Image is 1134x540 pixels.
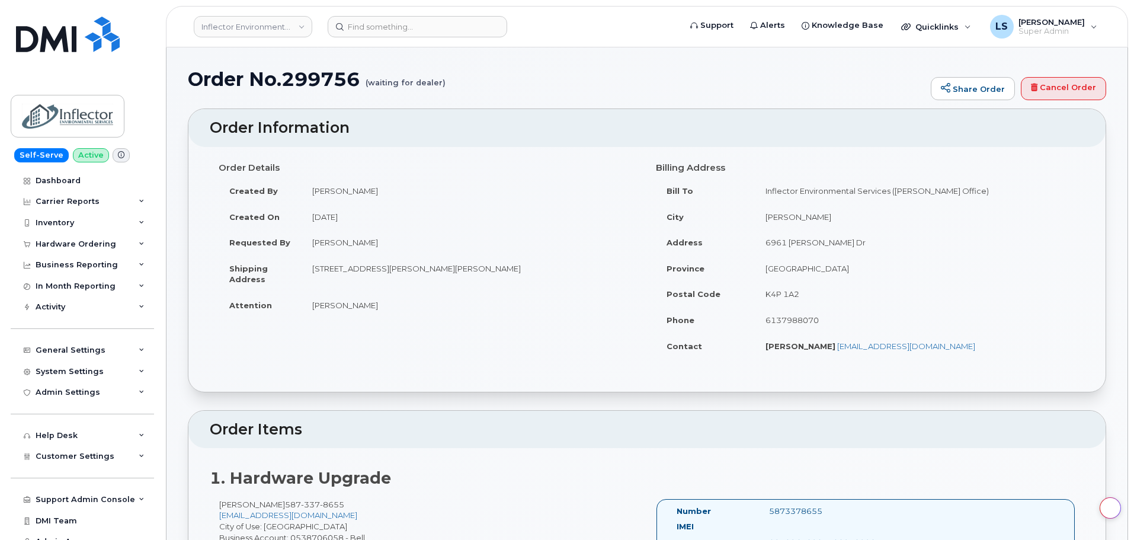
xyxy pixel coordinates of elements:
[229,238,290,247] strong: Requested By
[302,229,638,255] td: [PERSON_NAME]
[931,77,1015,101] a: Share Order
[285,500,344,509] span: 587
[765,341,835,351] strong: [PERSON_NAME]
[210,468,391,488] strong: 1. Hardware Upgrade
[755,178,1076,204] td: Inflector Environmental Services ([PERSON_NAME] Office)
[667,186,693,196] strong: Bill To
[302,255,638,292] td: [STREET_ADDRESS][PERSON_NAME][PERSON_NAME]
[667,341,702,351] strong: Contact
[760,506,890,517] div: 5873378655
[755,255,1076,282] td: [GEOGRAPHIC_DATA]
[656,163,1075,173] h4: Billing Address
[229,186,278,196] strong: Created By
[210,120,1084,136] h2: Order Information
[755,204,1076,230] td: [PERSON_NAME]
[667,238,703,247] strong: Address
[755,307,1076,333] td: 6137988070
[837,341,975,351] a: [EMAIL_ADDRESS][DOMAIN_NAME]
[302,292,638,318] td: [PERSON_NAME]
[229,264,268,285] strong: Shipping Address
[301,500,320,509] span: 337
[667,289,720,299] strong: Postal Code
[302,178,638,204] td: [PERSON_NAME]
[320,500,344,509] span: 8655
[219,163,638,173] h4: Order Details
[188,69,925,90] h1: Order No.299756
[667,212,684,222] strong: City
[667,315,694,325] strong: Phone
[229,301,272,310] strong: Attention
[229,212,280,222] strong: Created On
[302,204,638,230] td: [DATE]
[755,229,1076,255] td: 6961 [PERSON_NAME] Dr
[219,510,357,520] a: [EMAIL_ADDRESS][DOMAIN_NAME]
[1021,77,1106,101] a: Cancel Order
[677,506,711,517] label: Number
[667,264,704,273] strong: Province
[755,281,1076,307] td: K4P 1A2
[366,69,446,87] small: (waiting for dealer)
[210,421,1084,438] h2: Order Items
[677,521,694,532] label: IMEI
